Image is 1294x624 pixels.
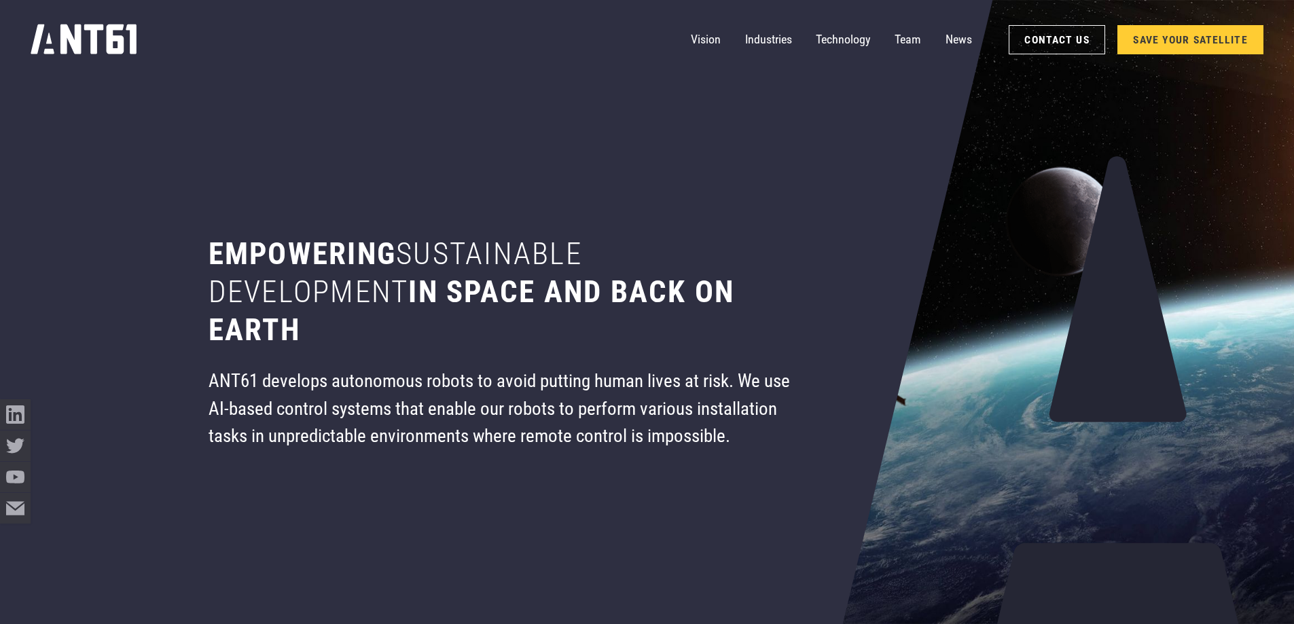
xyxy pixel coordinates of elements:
a: Industries [745,24,792,55]
a: Team [895,24,921,55]
h1: Empowering in space and back on earth [209,235,796,349]
a: Contact Us [1009,25,1105,54]
a: home [31,19,139,60]
a: Vision [691,24,721,55]
a: News [946,24,972,55]
a: Technology [816,24,870,55]
a: SAVE YOUR SATELLITE [1117,25,1263,54]
div: ANT61 develops autonomous robots to avoid putting human lives at risk. We use AI-based control sy... [209,367,796,449]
